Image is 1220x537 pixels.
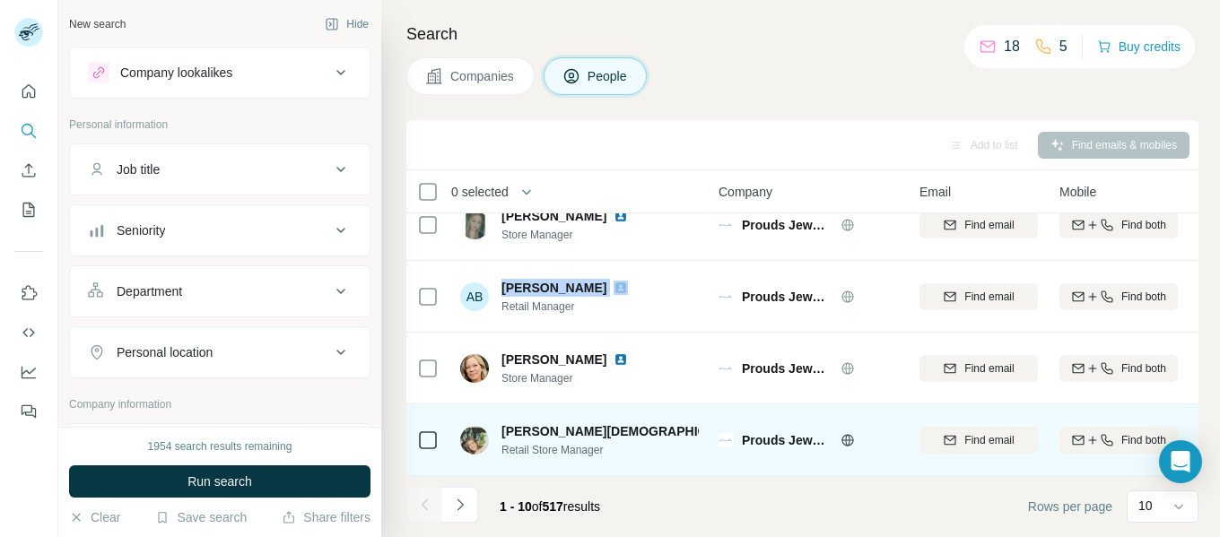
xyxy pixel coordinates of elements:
img: LinkedIn logo [614,352,628,367]
div: Seniority [117,221,165,239]
img: Logo of Prouds Jewellers [719,290,733,304]
button: Share filters [282,508,370,526]
span: Find email [964,289,1014,305]
button: Job title [70,148,370,191]
span: Email [919,183,951,201]
button: Company lookalikes [70,51,370,94]
p: Company information [69,396,370,412]
button: Seniority [70,209,370,252]
div: Department [117,282,182,300]
span: Store Manager [501,227,649,243]
button: Clear [69,508,120,526]
button: Save search [155,508,247,526]
button: Feedback [14,395,43,428]
div: AB [460,282,489,311]
img: Avatar [460,354,489,383]
span: Prouds Jewellers [742,431,832,449]
span: 517 [543,499,563,514]
button: Personal location [70,331,370,374]
button: Dashboard [14,356,43,388]
div: New search [69,16,126,32]
span: 0 selected [451,183,509,201]
span: Find both [1121,432,1166,448]
span: Company [719,183,772,201]
button: Find email [919,427,1038,454]
div: Personal location [117,343,213,361]
img: LinkedIn logo [614,209,628,223]
button: Find both [1059,427,1178,454]
span: Find both [1121,360,1166,377]
span: Prouds Jewellers [742,216,832,234]
div: Company lookalikes [120,64,232,82]
button: Enrich CSV [14,154,43,186]
span: [PERSON_NAME][DEMOGRAPHIC_DATA] [501,422,751,440]
button: Search [14,115,43,147]
p: 5 [1059,36,1067,57]
img: Logo of Prouds Jewellers [719,218,733,232]
span: Companies [450,67,516,85]
span: Find email [964,432,1014,448]
button: Find email [919,355,1038,382]
img: Logo of Prouds Jewellers [719,361,733,376]
button: Find both [1059,355,1178,382]
p: 18 [1004,36,1020,57]
button: My lists [14,194,43,226]
img: Avatar [460,211,489,239]
button: Find email [919,283,1038,310]
span: Find both [1121,289,1166,305]
button: Use Surfe API [14,316,43,349]
button: Use Surfe on LinkedIn [14,277,43,309]
span: Mobile [1059,183,1096,201]
span: People [588,67,629,85]
span: [PERSON_NAME] [501,207,606,225]
button: Run search [69,465,370,498]
span: Retail Store Manager [501,442,699,458]
img: Logo of Prouds Jewellers [719,433,733,447]
button: Hide [312,11,381,38]
span: results [500,499,600,514]
span: Store Manager [501,370,649,386]
p: 10 [1138,497,1153,515]
span: Prouds Jewellers [742,359,832,377]
div: 1954 search results remaining [148,438,292,455]
button: Find both [1059,283,1178,310]
span: [PERSON_NAME] [501,351,606,368]
button: Buy credits [1097,34,1181,59]
button: Department [70,270,370,313]
span: Find email [964,360,1014,377]
div: Open Intercom Messenger [1159,440,1202,483]
span: Run search [187,472,252,490]
img: Avatar [460,426,489,455]
button: Find email [919,212,1038,238]
span: Retail Manager [501,299,649,315]
span: Find email [964,217,1014,233]
button: Quick start [14,75,43,108]
button: Find both [1059,212,1178,238]
button: Navigate to next page [442,487,478,523]
span: of [532,499,543,514]
p: Personal information [69,117,370,133]
span: [PERSON_NAME] [501,279,606,297]
span: Prouds Jewellers [742,288,832,306]
div: Job title [117,160,160,178]
img: LinkedIn logo [614,281,628,295]
span: 1 - 10 [500,499,532,514]
span: Find both [1121,217,1166,233]
h4: Search [406,22,1198,47]
span: Rows per page [1028,498,1112,515]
